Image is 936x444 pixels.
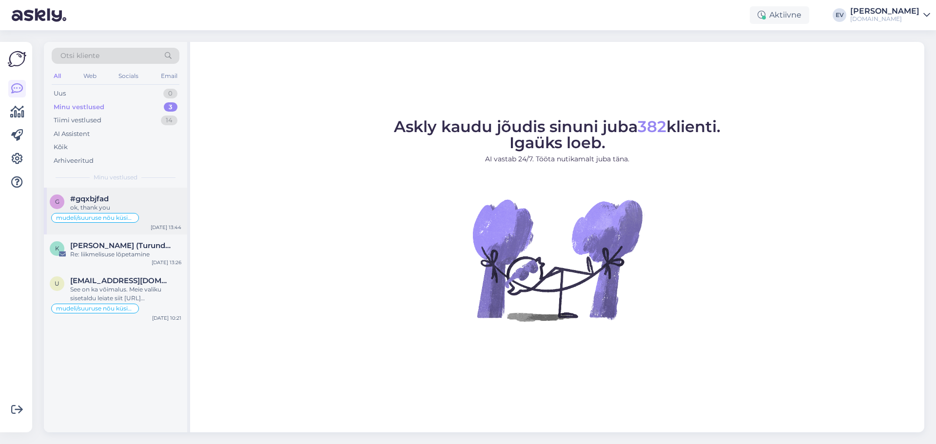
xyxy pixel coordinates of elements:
[850,7,919,15] div: [PERSON_NAME]
[469,172,645,347] img: No Chat active
[394,154,721,164] p: AI vastab 24/7. Tööta nutikamalt juba täna.
[54,102,104,112] div: Minu vestlused
[56,306,134,311] span: mudeli/suuruse nõu küsimine
[56,215,134,221] span: mudeli/suuruse nõu küsimine
[850,7,930,23] a: [PERSON_NAME][DOMAIN_NAME]
[54,142,68,152] div: Kõik
[161,116,177,125] div: 14
[55,245,59,252] span: K
[54,116,101,125] div: Tiimi vestlused
[70,241,172,250] span: Kelly (Turunduslabor)
[70,194,109,203] span: #gqxbjfad
[70,250,181,259] div: Re: liikmelisuse lõpetamine
[94,173,137,182] span: Minu vestlused
[152,314,181,322] div: [DATE] 10:21
[54,156,94,166] div: Arhiveeritud
[54,129,90,139] div: AI Assistent
[152,259,181,266] div: [DATE] 13:26
[638,117,666,136] span: 382
[159,70,179,82] div: Email
[8,50,26,68] img: Askly Logo
[833,8,846,22] div: EV
[52,70,63,82] div: All
[164,102,177,112] div: 3
[163,89,177,98] div: 0
[70,285,181,303] div: See on ka võimalus. Meie valiku sisetaldu leiate siit [URL][DOMAIN_NAME]
[750,6,809,24] div: Aktiivne
[60,51,99,61] span: Otsi kliente
[54,89,66,98] div: Uus
[850,15,919,23] div: [DOMAIN_NAME]
[394,117,721,152] span: Askly kaudu jõudis sinuni juba klienti. Igaüks loeb.
[151,224,181,231] div: [DATE] 13:44
[70,276,172,285] span: ulrikatambur@gmail.com
[117,70,140,82] div: Socials
[81,70,98,82] div: Web
[55,198,59,205] span: g
[70,203,181,212] div: ok, thank you
[55,280,59,287] span: u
